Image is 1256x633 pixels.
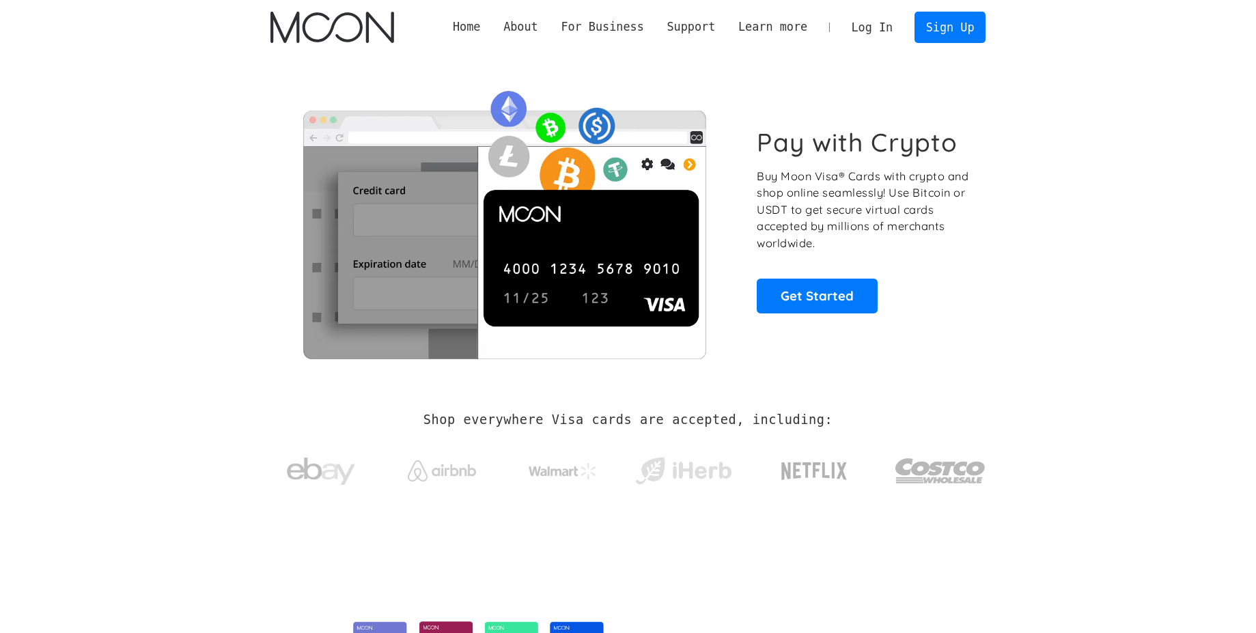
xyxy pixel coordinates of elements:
[503,18,538,36] div: About
[727,18,819,36] div: Learn more
[287,450,355,493] img: ebay
[270,436,372,500] a: ebay
[840,12,904,42] a: Log In
[492,18,549,36] div: About
[895,432,986,503] a: Costco
[753,440,876,495] a: Netflix
[529,463,597,479] img: Walmart
[915,12,986,42] a: Sign Up
[632,440,734,496] a: iHerb
[667,18,715,36] div: Support
[512,449,613,486] a: Walmart
[270,12,394,43] a: home
[270,12,394,43] img: Moon Logo
[391,447,492,488] a: Airbnb
[738,18,807,36] div: Learn more
[441,18,492,36] a: Home
[895,445,986,496] img: Costco
[757,127,958,158] h1: Pay with Crypto
[423,412,833,427] h2: Shop everywhere Visa cards are accepted, including:
[780,454,848,488] img: Netflix
[757,279,878,313] a: Get Started
[270,81,738,358] img: Moon Cards let you spend your crypto anywhere Visa is accepted.
[561,18,643,36] div: For Business
[757,168,971,252] p: Buy Moon Visa® Cards with crypto and shop online seamlessly! Use Bitcoin or USDT to get secure vi...
[550,18,656,36] div: For Business
[632,453,734,489] img: iHerb
[656,18,727,36] div: Support
[408,460,476,481] img: Airbnb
